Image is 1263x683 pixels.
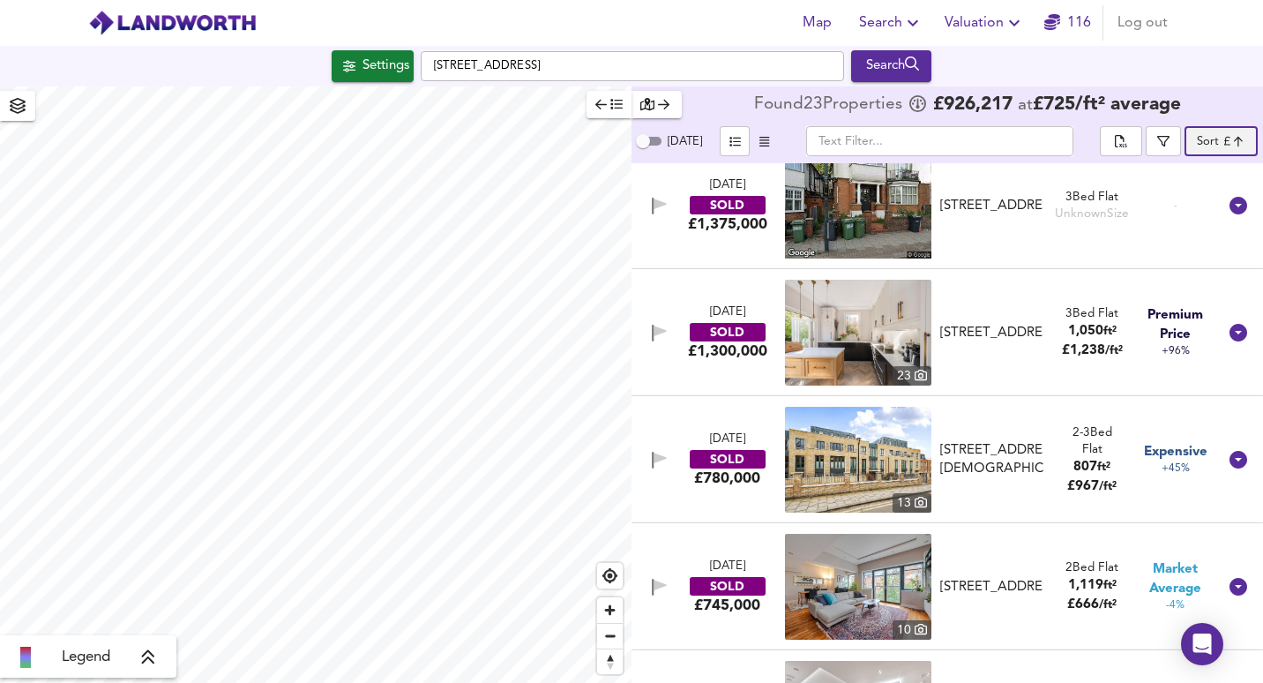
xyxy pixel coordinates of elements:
div: 2 Bed Flat [1065,559,1118,576]
span: ft² [1103,580,1117,591]
button: Zoom in [597,597,623,623]
span: Map [796,11,838,35]
span: Expensive [1144,443,1207,462]
div: [DATE]SOLD£745,000 property thumbnail 10 [STREET_ADDRESS]2Bed Flat1,119ft²£666/ft² Market Average-4% [631,523,1263,650]
div: 3 Bed Flat [1062,305,1123,322]
button: Zoom out [597,623,623,649]
div: Flat 13, 17 Church Walk, NW2 2TJ [933,441,1050,479]
div: Settings [362,55,409,78]
span: / ft² [1099,599,1117,611]
div: [STREET_ADDRESS] [940,324,1043,342]
div: 10 [893,620,931,640]
span: at [1018,97,1033,114]
button: Log out [1110,5,1175,41]
span: £ 1,238 [1062,344,1123,357]
div: [STREET_ADDRESS] [940,578,1043,597]
span: 1,050 [1068,325,1103,338]
img: property thumbnail [785,407,931,513]
input: Enter a location... [421,51,844,81]
span: ft² [1097,462,1110,473]
div: £1,375,000 [688,214,767,234]
div: Search [856,55,927,78]
span: £ 967 [1067,480,1117,493]
span: / ft² [1099,481,1117,492]
span: Log out [1117,11,1168,35]
div: £745,000 [694,596,760,615]
div: [DATE] [710,559,745,575]
a: 116 [1044,11,1091,35]
div: Flat 11, Cascades Apartments, 368 - 370 Finchley Road, NW3 7AJ [933,197,1050,215]
div: Found 23 Propert ies [754,96,907,114]
span: / ft² [1105,345,1123,357]
span: Valuation [945,11,1025,35]
a: property thumbnail 23 [785,280,931,386]
div: [DATE] [710,304,745,321]
svg: Show Details [1228,322,1249,343]
button: 116 [1039,5,1095,41]
svg: Show Details [1228,576,1249,597]
div: [STREET_ADDRESS][DEMOGRAPHIC_DATA] [940,441,1043,479]
div: [DATE] [710,432,745,448]
button: Search [851,50,931,82]
div: [DATE]SOLD£1,300,000 property thumbnail 23 [STREET_ADDRESS]3Bed Flat1,050ft²£1,238/ft² Premium Pr... [631,269,1263,396]
button: Settings [332,50,414,82]
button: Search [852,5,930,41]
span: £ 926,217 [933,96,1013,114]
button: Find my location [597,563,623,589]
div: £1,300,000 [688,341,767,361]
input: Text Filter... [806,126,1073,156]
span: Market Average [1133,560,1217,598]
span: Reset bearing to north [597,649,623,674]
button: Reset bearing to north [597,649,623,674]
div: £780,000 [694,469,760,488]
svg: Show Details [1228,195,1249,216]
div: Sort [1185,126,1258,156]
span: +96% [1162,344,1190,359]
div: Flat 9, Tudor House, Madoc Close, NW2 2BG [933,578,1050,597]
div: [DATE]SOLD£780,000 property thumbnail 13 [STREET_ADDRESS][DEMOGRAPHIC_DATA]2-3Bed Flat807ft²£967/... [631,396,1263,523]
div: SOLD [690,577,766,596]
span: Search [859,11,923,35]
div: Sort [1197,133,1219,150]
span: 1,119 [1068,579,1103,592]
div: [STREET_ADDRESS] [940,197,1043,215]
span: -4% [1166,598,1185,613]
div: Unknown Size [1055,206,1129,222]
span: - [1174,199,1177,213]
div: Click to configure Search Settings [332,50,414,82]
div: Run Your Search [851,50,931,82]
a: property thumbnail 10 [785,534,931,640]
button: Map [788,5,845,41]
div: [DATE]SOLD£1,375,000 [STREET_ADDRESS]3Bed FlatUnknownSize - [631,142,1263,269]
div: Open Intercom Messenger [1181,623,1223,665]
a: property thumbnail 13 [785,407,931,513]
span: £ 666 [1067,598,1117,612]
div: 3 Bed Flat [1055,189,1129,206]
div: SOLD [690,323,766,341]
div: SOLD [690,196,766,214]
div: 13 [893,493,931,513]
span: Premium Price [1133,306,1217,344]
img: streetview [785,153,931,259]
span: +45% [1162,462,1190,477]
div: Flat [1067,424,1117,459]
span: £ 725 / ft² average [1033,95,1181,114]
img: logo [88,10,257,36]
div: 2-3 Bed [1067,424,1117,441]
div: split button [1100,126,1142,156]
span: 807 [1073,461,1097,474]
img: property thumbnail [785,534,931,640]
span: [DATE] [668,136,702,147]
span: ft² [1103,326,1117,337]
img: property thumbnail [785,280,931,386]
span: Legend [62,647,110,668]
div: [DATE] [710,177,745,194]
button: Valuation [938,5,1032,41]
div: 23 [893,366,931,386]
div: SOLD [690,450,766,469]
